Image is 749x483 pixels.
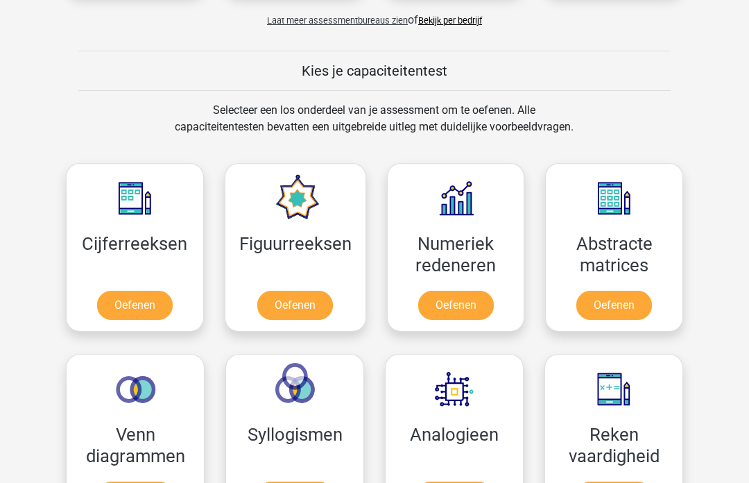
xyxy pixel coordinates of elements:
a: Oefenen [576,291,652,321]
span: Laat meer assessmentbureaus zien [267,16,408,26]
a: Oefenen [418,291,494,321]
a: Oefenen [97,291,173,321]
h5: Kies je capaciteitentest [78,63,671,80]
div: of [55,1,694,29]
div: Selecteer een los onderdeel van je assessment om te oefenen. Alle capaciteitentesten bevatten een... [162,103,587,153]
a: Oefenen [257,291,333,321]
a: Bekijk per bedrijf [418,16,482,26]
